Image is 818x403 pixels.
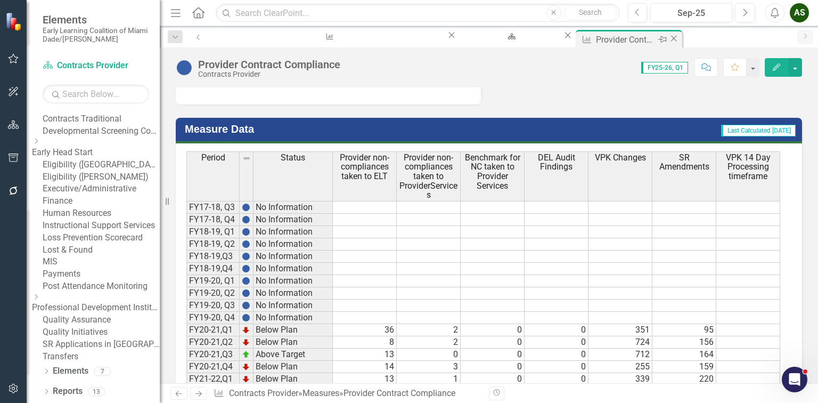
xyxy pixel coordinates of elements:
span: Search [579,8,602,17]
a: Elements [53,365,88,377]
img: BgCOk07PiH71IgAAAABJRU5ErkJggg== [242,301,250,310]
span: DEL Audit Findings [527,153,586,172]
a: Post Attendance Monitoring [43,280,160,293]
td: FY17-18, Q4 [186,214,240,226]
img: zOikAAAAAElFTkSuQmCC [242,350,250,359]
td: 220 [652,373,716,385]
img: BgCOk07PiH71IgAAAABJRU5ErkJggg== [242,313,250,322]
td: 0 [525,324,588,336]
a: Early Head Start [32,147,160,159]
div: 13 [88,387,105,396]
td: 0 [525,349,588,361]
td: 339 [588,373,652,385]
span: VPK 14 Day Processing timeframe [718,153,778,181]
img: 8DAGhfEEPCf229AAAAAElFTkSuQmCC [242,154,251,163]
input: Search ClearPoint... [216,4,619,22]
img: BgCOk07PiH71IgAAAABJRU5ErkJggg== [242,203,250,212]
a: Instructional Support Services [43,220,160,232]
a: Contracts Traditional [43,113,160,125]
span: Provider non-compliances taken to ProviderServices [399,153,458,200]
td: No Information [253,263,333,275]
a: Human Resources [43,207,160,220]
td: No Information [253,287,333,300]
td: 351 [588,324,652,336]
span: Elements [43,13,149,26]
a: Eligibility ([GEOGRAPHIC_DATA]) [43,159,160,171]
td: No Information [253,251,333,263]
img: BgCOk07PiH71IgAAAABJRU5ErkJggg== [242,240,250,248]
td: 95 [652,324,716,336]
td: 13 [333,349,397,361]
td: 0 [525,361,588,373]
td: 156 [652,336,716,349]
span: Benchmark for NC taken to Provider Services [463,153,522,190]
span: Provider non-compliances taken to ELT [335,153,394,181]
td: FY21-22,Q1 [186,373,240,385]
td: FY18-19, Q1 [186,226,240,238]
img: No Information [176,59,193,76]
td: 0 [461,324,525,336]
button: Search [564,5,617,20]
div: Contracts Provider [198,70,340,78]
a: # of Programs participating in coaching Continuous Quality Improvement [209,30,446,43]
td: 2 [397,324,461,336]
img: BgCOk07PiH71IgAAAABJRU5ErkJggg== [242,289,250,297]
td: No Information [253,312,333,324]
div: Sep-25 [654,7,729,20]
td: No Information [253,201,333,214]
td: 0 [461,373,525,385]
img: TnMDeAgwAPMxUmUi88jYAAAAAElFTkSuQmCC [242,338,250,346]
a: Lost & Found [43,244,160,256]
td: Below Plan [253,324,333,336]
td: FY18-19,Q3 [186,251,240,263]
img: BgCOk07PiH71IgAAAABJRU5ErkJggg== [242,264,250,273]
td: 3 [397,361,461,373]
div: # of Programs participating in coaching Continuous Quality Improvement [219,40,437,53]
div: Provider Contract Compliance [596,33,655,46]
td: 2 [397,336,461,349]
div: Provider Contract Compliance [198,59,340,70]
td: 1 [397,373,461,385]
a: Contracts Provider [229,388,298,398]
td: 36 [333,324,397,336]
img: BgCOk07PiH71IgAAAABJRU5ErkJggg== [242,277,250,285]
a: Contracts Provider [43,60,149,72]
h3: Measure Data [185,123,477,135]
td: 164 [652,349,716,361]
span: SR Amendments [655,153,714,172]
iframe: Intercom live chat [782,367,807,392]
a: SR Applications in [GEOGRAPHIC_DATA] [43,338,160,351]
td: FY20-21,Q2 [186,336,240,349]
td: No Information [253,214,333,226]
td: FY18-19, Q2 [186,238,240,251]
span: Last Calculated [DATE] [721,125,796,136]
td: 724 [588,336,652,349]
td: 13 [333,373,397,385]
td: Below Plan [253,336,333,349]
a: Payments [43,268,160,280]
td: 0 [397,349,461,361]
td: FY20-21,Q3 [186,349,240,361]
td: No Information [253,226,333,238]
a: Eligibility ([PERSON_NAME]) [43,171,160,183]
button: Sep-25 [650,3,732,22]
img: ClearPoint Strategy [5,12,24,31]
img: TnMDeAgwAPMxUmUi88jYAAAAAElFTkSuQmCC [242,375,250,383]
td: FY19-20, Q4 [186,312,240,324]
button: AS [790,3,809,22]
td: 159 [652,361,716,373]
img: TnMDeAgwAPMxUmUi88jYAAAAAElFTkSuQmCC [242,326,250,334]
a: Executive/Administrative [43,183,160,195]
a: MIS [43,256,160,268]
td: FY18-19,Q4 [186,263,240,275]
a: Loss Prevention Scorecard [43,232,160,244]
a: Reports [53,385,83,398]
div: Contract Provider Dashboard [467,40,553,53]
td: 0 [525,373,588,385]
td: FY20-21,Q4 [186,361,240,373]
td: 0 [461,336,525,349]
td: FY19-20, Q1 [186,275,240,287]
img: BgCOk07PiH71IgAAAABJRU5ErkJggg== [242,215,250,224]
div: » » [214,388,481,400]
td: No Information [253,238,333,251]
